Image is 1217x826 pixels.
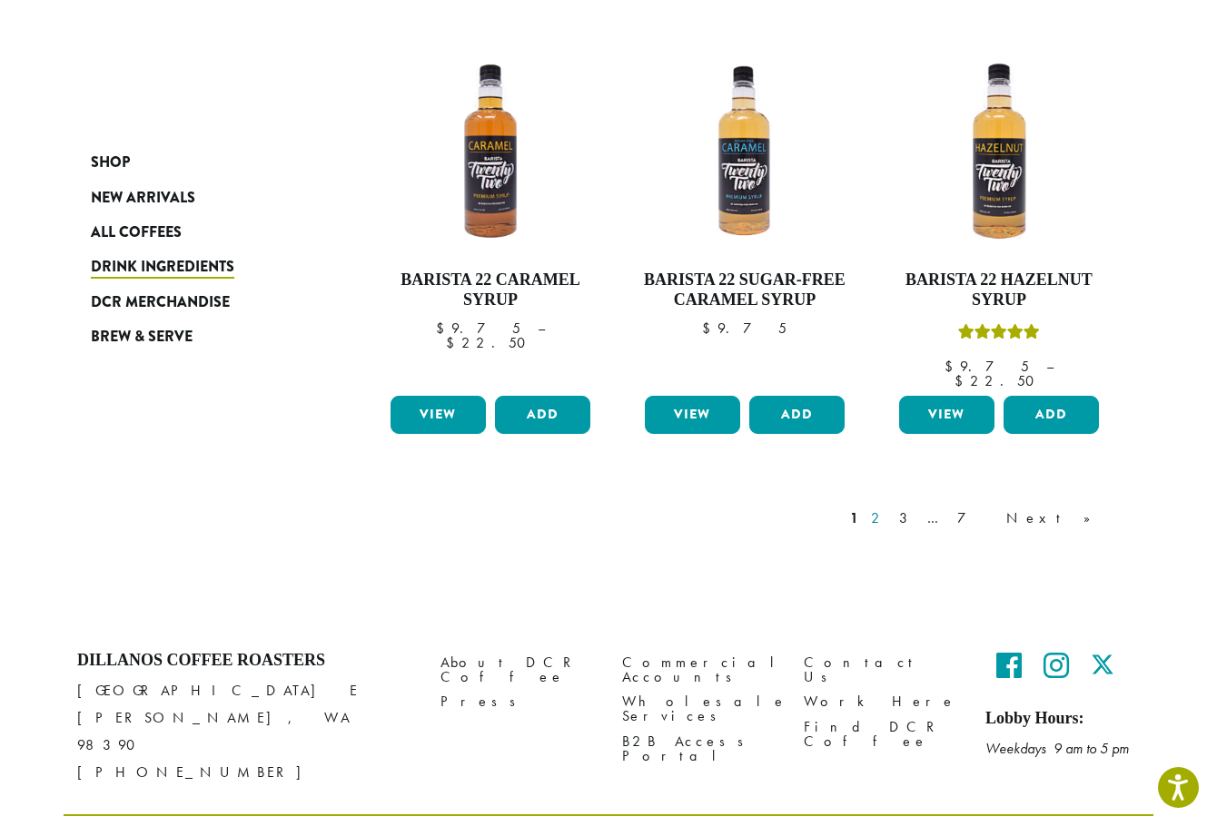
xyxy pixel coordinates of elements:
img: HAZELNUT-300x300.png [895,47,1103,256]
a: Brew & Serve [91,320,309,354]
a: Contact Us [804,651,958,690]
p: [GEOGRAPHIC_DATA] E [PERSON_NAME], WA 98390 [PHONE_NUMBER] [77,677,413,786]
a: Work Here [804,690,958,714]
span: $ [702,319,717,338]
bdi: 9.75 [436,319,520,338]
span: Drink Ingredients [91,256,234,279]
span: New Arrivals [91,187,195,210]
a: Barista 22 Sugar-Free Caramel Syrup $9.75 [640,47,849,388]
h4: Barista 22 Hazelnut Syrup [895,270,1103,310]
bdi: 9.75 [702,319,787,338]
a: View [899,396,994,434]
span: DCR Merchandise [91,291,230,314]
span: Shop [91,152,130,174]
bdi: 22.50 [446,333,534,352]
h4: Barista 22 Sugar-Free Caramel Syrup [640,270,849,310]
a: Shop [91,145,309,180]
span: $ [945,357,960,376]
a: 7 [954,507,997,529]
span: – [1046,357,1054,376]
a: View [645,396,740,434]
a: About DCR Coffee [440,651,595,690]
span: $ [955,371,970,390]
a: Next » [1003,507,1107,529]
bdi: 22.50 [955,371,1043,390]
h5: Lobby Hours: [985,709,1140,729]
div: Rated 5.00 out of 5 [958,321,1040,349]
button: Add [749,396,845,434]
span: $ [446,333,461,352]
span: – [538,319,545,338]
span: $ [436,319,451,338]
a: … [924,507,948,529]
a: B2B Access Portal [622,729,777,768]
a: Barista 22 Hazelnut SyrupRated 5.00 out of 5 [895,47,1103,388]
em: Weekdays 9 am to 5 pm [985,739,1129,758]
a: View [391,396,486,434]
a: All Coffees [91,215,309,250]
a: DCR Merchandise [91,285,309,320]
img: CARAMEL-1-300x300.png [386,47,595,256]
a: Barista 22 Caramel Syrup [386,47,595,388]
button: Add [495,396,590,434]
a: Press [440,690,595,714]
a: Drink Ingredients [91,250,309,284]
h4: Dillanos Coffee Roasters [77,651,413,671]
bdi: 9.75 [945,357,1029,376]
a: 2 [867,507,890,529]
h4: Barista 22 Caramel Syrup [386,270,595,310]
a: 3 [895,507,918,529]
a: New Arrivals [91,180,309,214]
a: Commercial Accounts [622,651,777,690]
span: Brew & Serve [91,326,193,349]
a: Wholesale Services [622,690,777,729]
a: 1 [846,507,862,529]
img: SF-CARAMEL-300x300.png [640,47,849,256]
button: Add [1004,396,1099,434]
a: Find DCR Coffee [804,714,958,753]
span: All Coffees [91,221,182,244]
